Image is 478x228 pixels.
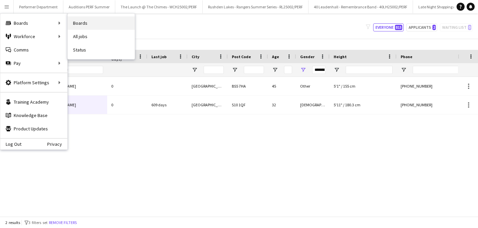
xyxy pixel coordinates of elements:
[432,25,436,30] span: 2
[0,141,21,147] a: Log Out
[300,67,306,73] button: Open Filter Menu
[296,77,330,95] div: Other
[268,96,296,114] div: 32
[68,30,135,43] a: All jobs
[0,30,67,43] div: Workforce
[406,23,437,31] button: Applicants2
[68,43,135,56] a: Status
[192,67,198,73] button: Open Filter Menu
[188,96,228,114] div: [GEOGRAPHIC_DATA]
[68,16,135,30] a: Boards
[147,96,188,114] div: 609 days
[401,67,407,73] button: Open Filter Menu
[272,54,279,59] span: Age
[395,25,402,30] span: 815
[330,77,397,95] div: 5'1" / 155 cm
[401,54,412,59] span: Phone
[232,54,251,59] span: Post Code
[232,67,238,73] button: Open Filter Menu
[268,77,296,95] div: 45
[334,67,340,73] button: Open Filter Menu
[244,66,264,74] input: Post Code Filter Input
[63,0,115,13] button: Auditions PERF Summer
[284,66,292,74] input: Age Filter Input
[204,66,224,74] input: City Filter Input
[28,220,48,225] span: 3 filters set
[107,77,147,95] div: 0
[228,77,268,95] div: BS5 7HA
[107,96,147,114] div: 0
[0,122,67,135] a: Product Updates
[0,109,67,122] a: Knowledge Base
[188,77,228,95] div: [GEOGRAPHIC_DATA]
[47,141,67,147] a: Privacy
[203,0,309,13] button: Rushden Lakes - Rangers Summer Series - RL25002/PERF
[272,67,278,73] button: Open Filter Menu
[373,23,404,31] button: Everyone815
[0,43,67,56] a: Comms
[334,54,347,59] span: Height
[0,56,67,70] div: Pay
[300,54,315,59] span: Gender
[60,66,103,74] input: Full Name Filter Input
[309,0,413,13] button: 40 Leadenhall - Remembrance Band - 40LH25002/PERF
[330,96,397,114] div: 5'11" / 180.3 cm
[14,0,63,13] button: Performer Department
[115,0,203,13] button: The Launch @ The Chimes - WCH25002/PERF
[296,96,330,114] div: [DEMOGRAPHIC_DATA]
[0,16,67,30] div: Boards
[151,54,166,59] span: Last job
[192,54,199,59] span: City
[346,66,393,74] input: Height Filter Input
[0,95,67,109] a: Training Academy
[0,76,67,89] div: Platform Settings
[228,96,268,114] div: S10 1QF
[48,219,78,226] button: Remove filters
